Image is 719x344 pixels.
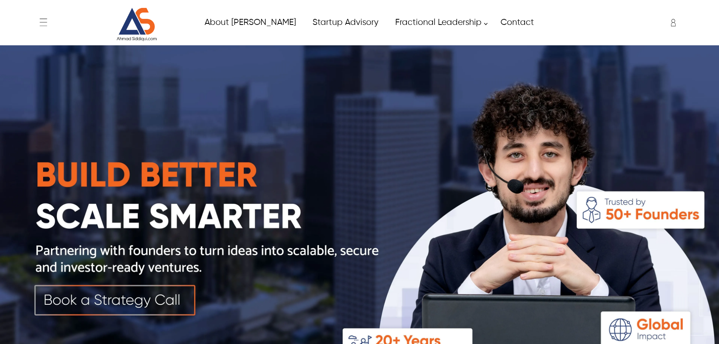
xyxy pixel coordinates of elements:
div: Enter to Open SignUp and Register OverLay [666,15,677,30]
a: Website Logo for Ahmad Siddiqui [95,8,179,42]
a: About Ahmad [196,14,304,31]
img: Website Logo for Ahmad Siddiqui [108,8,165,42]
a: Contact [492,14,542,31]
a: Fractional Leadership [386,14,492,31]
a: Startup Advisory [304,14,386,31]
